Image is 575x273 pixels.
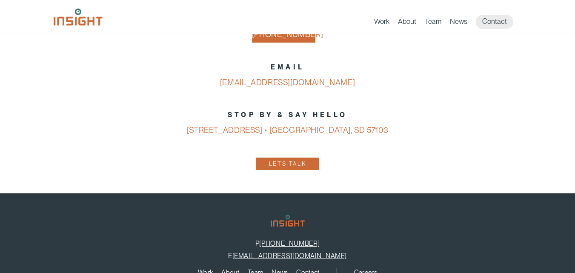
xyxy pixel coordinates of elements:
strong: EMAIL [271,63,304,71]
strong: STOP BY & SAY HELLO [228,111,347,119]
a: Team [425,17,441,29]
a: [PHONE_NUMBER] [259,239,320,247]
a: [PHONE_NUMBER] [252,29,323,39]
a: [EMAIL_ADDRESS][DOMAIN_NAME] [232,252,347,260]
p: E [13,252,562,260]
img: Insight Marketing Design [54,9,103,26]
a: Lets Talk [256,158,319,170]
a: About [398,17,416,29]
a: News [450,17,467,29]
nav: primary navigation menu [374,15,522,29]
p: P [13,239,562,247]
a: Work [374,17,389,29]
a: [STREET_ADDRESS] • [GEOGRAPHIC_DATA], SD 57103 [187,125,389,135]
img: Insight Marketing Design [271,215,305,227]
a: Contact [476,15,513,29]
a: [EMAIL_ADDRESS][DOMAIN_NAME] [220,78,355,87]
